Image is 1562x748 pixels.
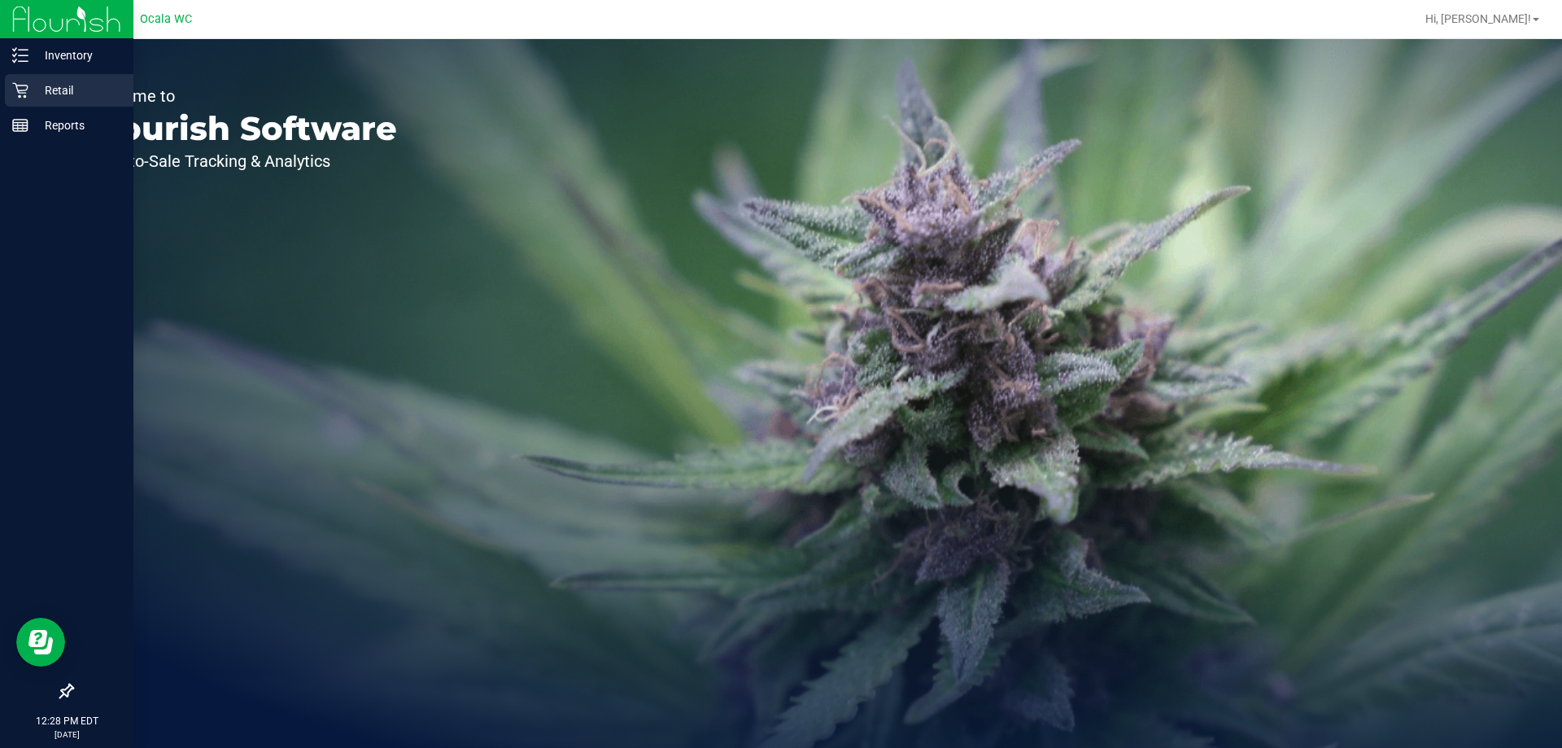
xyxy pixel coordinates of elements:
[88,153,397,169] p: Seed-to-Sale Tracking & Analytics
[16,618,65,667] iframe: Resource center
[28,46,126,65] p: Inventory
[1425,12,1531,25] span: Hi, [PERSON_NAME]!
[88,88,397,104] p: Welcome to
[12,82,28,98] inline-svg: Retail
[28,116,126,135] p: Reports
[28,81,126,100] p: Retail
[7,728,126,741] p: [DATE]
[140,12,192,26] span: Ocala WC
[7,714,126,728] p: 12:28 PM EDT
[12,117,28,133] inline-svg: Reports
[12,47,28,63] inline-svg: Inventory
[88,112,397,145] p: Flourish Software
